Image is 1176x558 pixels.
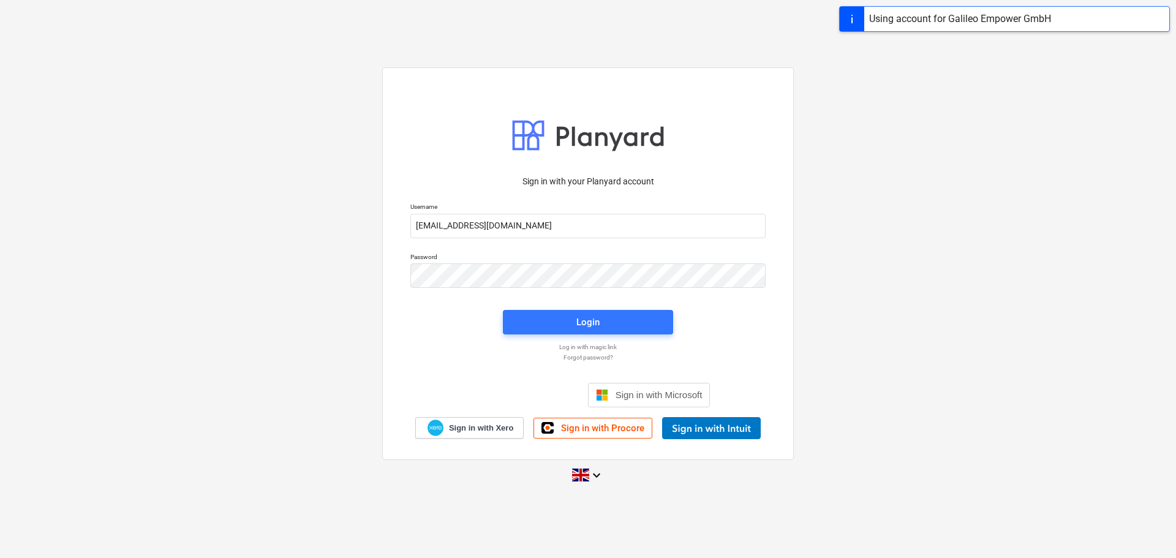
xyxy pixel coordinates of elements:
[410,214,766,238] input: Username
[616,390,703,400] span: Sign in with Microsoft
[410,203,766,213] p: Username
[869,12,1051,26] div: Using account for Galileo Empower GmbH
[533,418,652,439] a: Sign in with Procore
[576,314,600,330] div: Login
[428,420,443,436] img: Xero logo
[460,382,584,409] iframe: Sign in with Google Button
[449,423,513,434] span: Sign in with Xero
[410,175,766,188] p: Sign in with your Planyard account
[561,423,644,434] span: Sign in with Procore
[589,468,604,483] i: keyboard_arrow_down
[404,343,772,351] a: Log in with magic link
[410,253,766,263] p: Password
[415,417,524,439] a: Sign in with Xero
[503,310,673,334] button: Login
[596,389,608,401] img: Microsoft logo
[404,353,772,361] a: Forgot password?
